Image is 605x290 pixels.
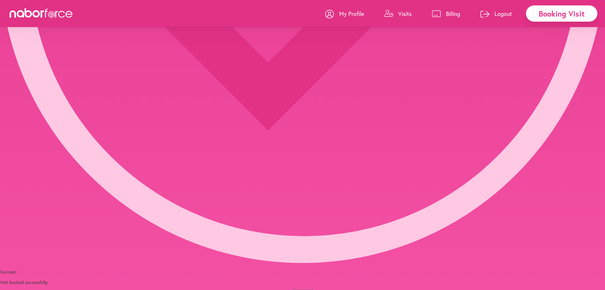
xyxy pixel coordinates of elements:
[432,4,460,23] a: Billing
[384,4,412,23] a: Visits
[398,10,412,18] p: Visits
[494,10,512,18] p: Logout
[325,4,364,23] a: My Profile
[446,10,460,18] p: Billing
[526,5,597,22] div: Booking Visit
[481,4,512,23] a: Logout
[339,10,364,18] p: My Profile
